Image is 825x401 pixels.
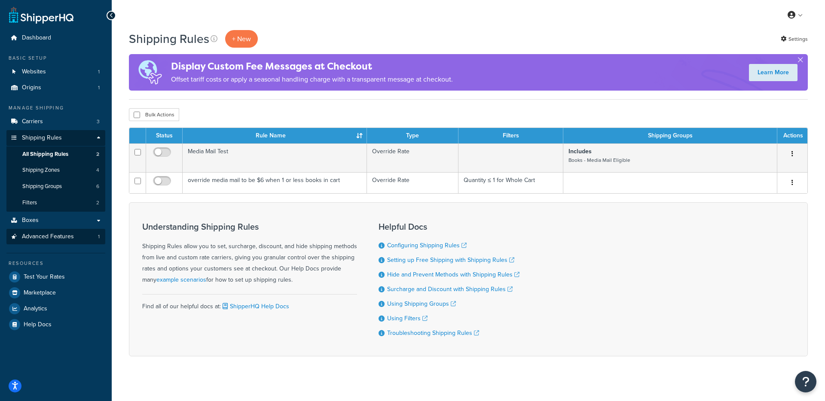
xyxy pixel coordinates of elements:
small: Books - Media Mail Eligible [568,156,630,164]
span: Shipping Zones [22,167,60,174]
span: 2 [96,199,99,207]
strong: Includes [568,147,592,156]
span: Dashboard [22,34,51,42]
span: 6 [96,183,99,190]
td: Quantity ≤ 1 for Whole Cart [458,172,563,193]
li: Filters [6,195,105,211]
span: 1 [98,68,100,76]
h3: Helpful Docs [379,222,519,231]
a: Dashboard [6,30,105,46]
th: Filters [458,128,563,143]
span: Shipping Rules [22,134,62,142]
li: Advanced Features [6,229,105,245]
span: 1 [98,233,100,240]
a: Hide and Prevent Methods with Shipping Rules [387,270,519,279]
a: Shipping Zones 4 [6,162,105,178]
a: Boxes [6,213,105,228]
li: Shipping Groups [6,179,105,194]
th: Actions [777,128,807,143]
a: Carriers 3 [6,114,105,130]
div: Manage Shipping [6,104,105,112]
a: Filters 2 [6,195,105,211]
a: All Shipping Rules 2 [6,146,105,162]
button: Bulk Actions [129,108,179,121]
div: Resources [6,260,105,267]
a: ShipperHQ Help Docs [221,302,289,311]
a: Shipping Groups 6 [6,179,105,194]
a: ShipperHQ Home [9,6,73,24]
a: Advanced Features 1 [6,229,105,245]
a: Surcharge and Discount with Shipping Rules [387,285,513,294]
p: + New [225,30,258,48]
h4: Display Custom Fee Messages at Checkout [171,59,453,73]
a: Configuring Shipping Rules [387,241,467,250]
span: 3 [97,118,100,125]
h3: Understanding Shipping Rules [142,222,357,231]
td: Override Rate [367,143,458,172]
th: Shipping Groups [563,128,777,143]
img: duties-banner-06bc72dcb5fe05cb3f9472aba00be2ae8eb53ab6f0d8bb03d382ba314ac3c341.png [129,54,171,91]
a: Troubleshooting Shipping Rules [387,328,479,337]
li: Websites [6,64,105,80]
a: Help Docs [6,317,105,332]
span: 1 [98,84,100,91]
li: Origins [6,80,105,96]
span: 2 [96,151,99,158]
span: Test Your Rates [24,273,65,281]
a: Shipping Rules [6,130,105,146]
span: All Shipping Rules [22,151,68,158]
div: Find all of our helpful docs at: [142,294,357,312]
a: Test Your Rates [6,269,105,285]
span: Analytics [24,305,47,313]
td: Media Mail Test [183,143,367,172]
span: Boxes [22,217,39,224]
th: Status [146,128,183,143]
span: Carriers [22,118,43,125]
li: Carriers [6,114,105,130]
li: Shipping Zones [6,162,105,178]
a: example scenarios [156,275,206,284]
p: Offset tariff costs or apply a seasonal handling charge with a transparent message at checkout. [171,73,453,85]
div: Basic Setup [6,55,105,62]
div: Shipping Rules allow you to set, surcharge, discount, and hide shipping methods from live and cus... [142,222,357,286]
a: Learn More [749,64,797,81]
span: Websites [22,68,46,76]
span: Help Docs [24,321,52,328]
a: Settings [781,33,808,45]
h1: Shipping Rules [129,30,209,47]
a: Using Shipping Groups [387,299,456,308]
a: Websites 1 [6,64,105,80]
li: All Shipping Rules [6,146,105,162]
span: Shipping Groups [22,183,62,190]
span: Origins [22,84,41,91]
li: Shipping Rules [6,130,105,212]
span: Marketplace [24,289,56,297]
a: Using Filters [387,314,428,323]
td: override media mail to be $6 when 1 or less books in cart [183,172,367,193]
span: Filters [22,199,37,207]
a: Marketplace [6,285,105,301]
button: Open Resource Center [795,371,816,392]
th: Type [367,128,458,143]
th: Rule Name : activate to sort column ascending [183,128,367,143]
a: Setting up Free Shipping with Shipping Rules [387,255,514,264]
a: Origins 1 [6,80,105,96]
span: 4 [96,167,99,174]
a: Analytics [6,301,105,316]
td: Override Rate [367,172,458,193]
span: Advanced Features [22,233,74,240]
